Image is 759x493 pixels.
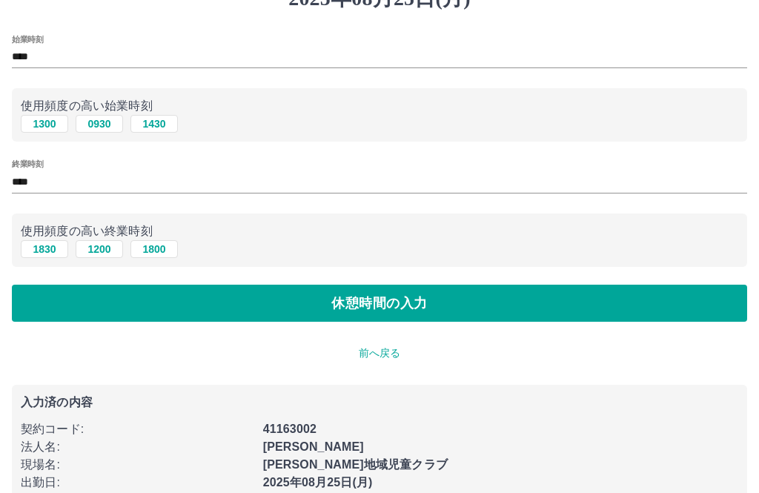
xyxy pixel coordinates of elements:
[21,456,254,474] p: 現場名 :
[76,240,123,258] button: 1200
[76,115,123,133] button: 0930
[263,423,316,435] b: 41163002
[21,474,254,492] p: 出勤日 :
[21,240,68,258] button: 1830
[21,397,738,408] p: 入力済の内容
[12,159,43,170] label: 終業時刻
[12,285,747,322] button: 休憩時間の入力
[21,222,738,240] p: 使用頻度の高い終業時刻
[263,476,373,489] b: 2025年08月25日(月)
[263,458,448,471] b: [PERSON_NAME]地域児童クラブ
[21,438,254,456] p: 法人名 :
[130,240,178,258] button: 1800
[21,420,254,438] p: 契約コード :
[263,440,364,453] b: [PERSON_NAME]
[130,115,178,133] button: 1430
[21,97,738,115] p: 使用頻度の高い始業時刻
[12,33,43,44] label: 始業時刻
[12,345,747,361] p: 前へ戻る
[21,115,68,133] button: 1300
